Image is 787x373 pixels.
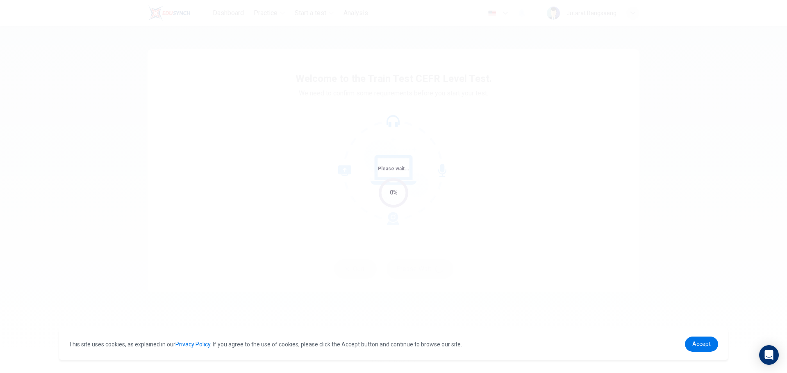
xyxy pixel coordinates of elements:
[692,341,711,347] span: Accept
[378,166,409,172] span: Please wait...
[175,341,210,348] a: Privacy Policy
[759,345,779,365] div: Open Intercom Messenger
[685,337,718,352] a: dismiss cookie message
[69,341,462,348] span: This site uses cookies, as explained in our . If you agree to the use of cookies, please click th...
[59,328,728,360] div: cookieconsent
[390,188,398,197] div: 0%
